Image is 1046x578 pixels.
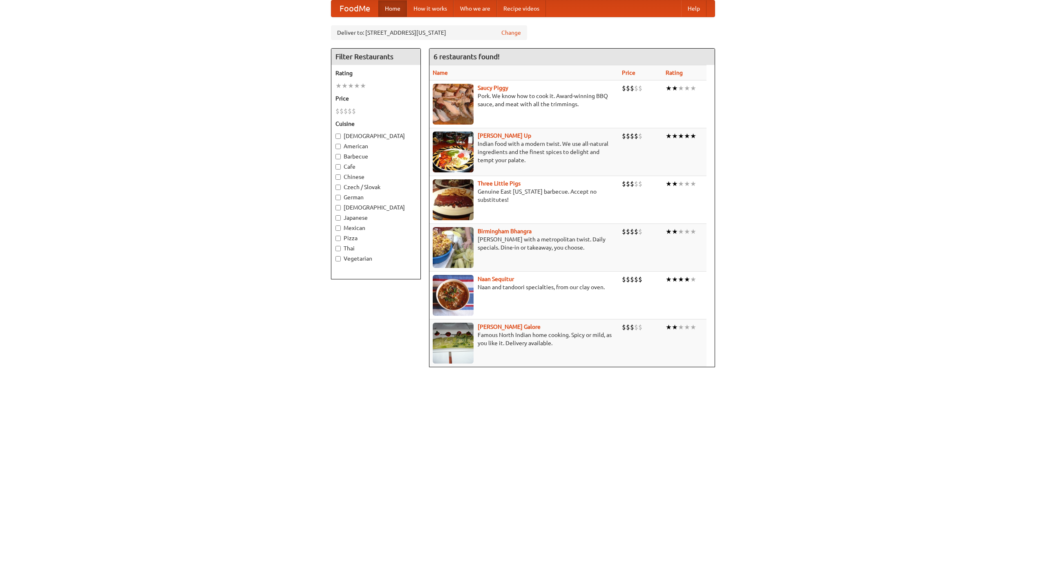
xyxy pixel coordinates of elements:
[622,275,626,284] li: $
[335,244,416,252] label: Thai
[335,256,341,261] input: Vegetarian
[626,227,630,236] li: $
[433,323,474,364] img: currygalore.jpg
[626,275,630,284] li: $
[433,227,474,268] img: bhangra.jpg
[666,179,672,188] li: ★
[433,132,474,172] img: curryup.jpg
[672,132,678,141] li: ★
[681,0,706,17] a: Help
[378,0,407,17] a: Home
[478,180,521,187] b: Three Little Pigs
[690,323,696,332] li: ★
[340,107,344,116] li: $
[634,323,638,332] li: $
[342,81,348,90] li: ★
[335,234,416,242] label: Pizza
[335,69,416,77] h5: Rating
[335,236,341,241] input: Pizza
[433,69,448,76] a: Name
[433,331,615,347] p: Famous North Indian home cooking. Spicy or mild, as you like it. Delivery available.
[634,227,638,236] li: $
[335,132,416,140] label: [DEMOGRAPHIC_DATA]
[666,84,672,93] li: ★
[666,323,672,332] li: ★
[360,81,366,90] li: ★
[335,246,341,251] input: Thai
[407,0,454,17] a: How it works
[666,132,672,141] li: ★
[454,0,497,17] a: Who we are
[335,154,341,159] input: Barbecue
[630,84,634,93] li: $
[690,275,696,284] li: ★
[335,193,416,201] label: German
[684,323,690,332] li: ★
[678,275,684,284] li: ★
[672,84,678,93] li: ★
[638,323,642,332] li: $
[478,132,531,139] a: [PERSON_NAME] Up
[335,174,341,180] input: Chinese
[335,164,341,170] input: Cafe
[684,227,690,236] li: ★
[478,228,532,234] a: Birmingham Bhangra
[335,94,416,103] h5: Price
[478,276,514,282] a: Naan Sequitur
[638,179,642,188] li: $
[352,107,356,116] li: $
[622,84,626,93] li: $
[335,185,341,190] input: Czech / Slovak
[666,227,672,236] li: ★
[678,323,684,332] li: ★
[433,92,615,108] p: Pork. We know how to cook it. Award-winning BBQ sauce, and meat with all the trimmings.
[690,132,696,141] li: ★
[335,134,341,139] input: [DEMOGRAPHIC_DATA]
[348,107,352,116] li: $
[622,69,635,76] a: Price
[666,69,683,76] a: Rating
[433,283,615,291] p: Naan and tandoori specialties, from our clay oven.
[335,107,340,116] li: $
[331,25,527,40] div: Deliver to: [STREET_ADDRESS][US_STATE]
[678,179,684,188] li: ★
[335,142,416,150] label: American
[478,85,508,91] a: Saucy Piggy
[331,0,378,17] a: FoodMe
[335,173,416,181] label: Chinese
[630,323,634,332] li: $
[335,205,341,210] input: [DEMOGRAPHIC_DATA]
[634,84,638,93] li: $
[684,132,690,141] li: ★
[630,179,634,188] li: $
[434,53,500,60] ng-pluralize: 6 restaurants found!
[634,132,638,141] li: $
[684,275,690,284] li: ★
[690,179,696,188] li: ★
[335,225,341,231] input: Mexican
[626,323,630,332] li: $
[335,152,416,161] label: Barbecue
[622,179,626,188] li: $
[348,81,354,90] li: ★
[638,227,642,236] li: $
[433,187,615,204] p: Genuine East [US_STATE] barbecue. Accept no substitutes!
[354,81,360,90] li: ★
[622,323,626,332] li: $
[678,84,684,93] li: ★
[433,275,474,316] img: naansequitur.jpg
[634,179,638,188] li: $
[335,81,342,90] li: ★
[501,29,521,37] a: Change
[672,179,678,188] li: ★
[331,49,420,65] h4: Filter Restaurants
[690,227,696,236] li: ★
[335,163,416,171] label: Cafe
[672,275,678,284] li: ★
[478,324,541,330] a: [PERSON_NAME] Galore
[622,227,626,236] li: $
